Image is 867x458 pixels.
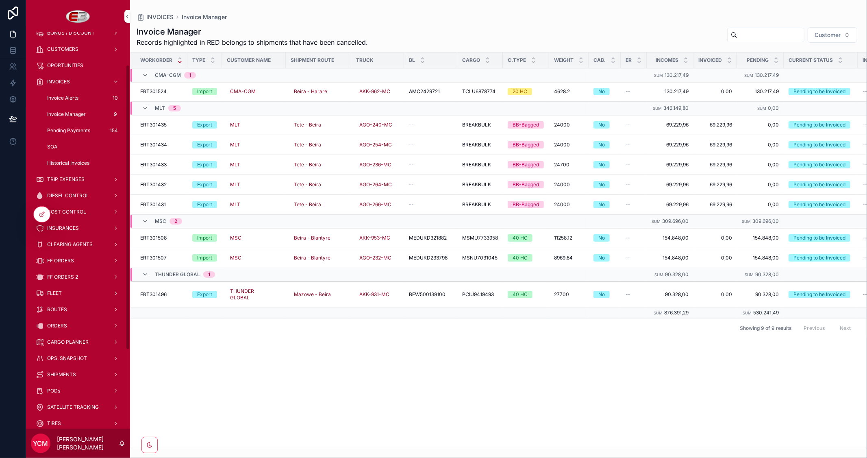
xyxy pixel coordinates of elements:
[356,85,399,98] a: AKK-962-MC
[409,201,452,208] a: --
[155,72,181,79] span: CMA-CGM
[359,122,392,128] span: AGO-240-MC
[140,181,167,188] span: ERT301432
[359,235,390,241] span: AKK-953-MC
[291,231,346,244] a: Beira - Blantyre
[41,107,125,122] a: Invoice Manager9
[652,201,689,208] a: 69.229,96
[513,201,539,208] div: BB-Bagged
[192,161,217,168] a: Export
[508,161,544,168] a: BB-Bagged
[513,121,539,129] div: BB-Bagged
[294,201,321,208] span: Tete - Beira
[793,161,845,168] div: Pending to be Invoiced
[294,181,321,188] span: Tete - Beira
[508,121,544,129] a: BB-Bagged
[140,122,183,128] a: ERT301435
[409,88,440,95] span: AMC2429721
[140,201,183,208] a: ERT301431
[462,235,498,241] a: MSMU7733958
[462,88,495,95] span: TCLU6878774
[789,121,853,129] a: Pending to be Invoiced
[47,46,78,52] span: CUSTOMERS
[626,201,630,208] span: --
[513,161,539,168] div: BB-Bagged
[409,88,452,95] a: AMC2429721
[742,201,779,208] span: 0,00
[742,161,779,168] a: 0,00
[294,161,321,168] span: Tete - Beira
[41,91,125,105] a: Invoice Alerts10
[593,141,616,148] a: No
[192,201,217,208] a: Export
[593,254,616,262] a: No
[197,254,212,262] div: Import
[742,142,779,148] a: 0,00
[197,141,212,148] div: Export
[652,181,689,188] span: 69.229,96
[554,161,569,168] span: 24700
[554,201,584,208] a: 24000
[793,181,845,188] div: Pending to be Invoiced
[462,161,498,168] a: BREAKBULK
[146,13,174,21] span: INVOICES
[192,141,217,148] a: Export
[137,13,174,21] a: INVOICES
[227,87,259,96] a: CMA-CGM
[227,198,281,211] a: MLT
[31,237,125,252] a: CLEARING AGENTS
[356,180,395,190] a: AGO-264-MC
[652,142,689,148] a: 69.229,96
[626,235,642,241] a: --
[359,88,390,95] span: AKK-962-MC
[197,181,212,188] div: Export
[41,140,125,154] a: SOA
[789,161,853,168] a: Pending to be Invoiced
[294,255,330,261] span: Beira - Blantyre
[140,235,183,241] a: ERT301508
[513,181,539,188] div: BB-Bagged
[140,142,183,148] a: ERT301434
[409,201,414,208] span: --
[227,85,281,98] a: CMA-CGM
[47,209,86,215] span: COST CONTROL
[291,253,334,263] a: Beira - Blantyre
[197,88,212,95] div: Import
[197,121,212,129] div: Export
[356,253,395,263] a: AGO-232-MC
[47,192,89,199] span: DIESEL CONTROL
[197,201,212,208] div: Export
[508,254,544,262] a: 40 HC
[698,142,732,148] a: 69.229,96
[409,181,414,188] span: --
[291,198,346,211] a: Tete - Beira
[31,205,125,219] a: COST CONTROL
[815,31,841,39] span: Customer
[554,161,584,168] a: 24700
[593,121,616,129] a: No
[554,201,570,208] span: 24000
[742,88,779,95] a: 130.217,49
[291,140,324,150] a: Tete - Beira
[291,180,324,190] a: Tete - Beira
[140,142,167,148] span: ERT301434
[294,122,321,128] span: Tete - Beira
[409,161,452,168] a: --
[26,33,130,429] div: scrollable content
[598,88,605,95] div: No
[356,178,399,191] a: AGO-264-MC
[192,234,217,242] a: Import
[140,122,167,128] span: ERT301435
[31,42,125,57] a: CUSTOMERS
[793,121,845,129] div: Pending to be Invoiced
[230,142,240,148] span: MLT
[513,254,528,262] div: 40 HC
[47,160,89,166] span: Historical Invoices
[111,109,120,119] div: 9
[291,118,346,131] a: Tete - Beira
[230,201,240,208] span: MLT
[359,255,391,261] span: AGO-232-MC
[598,161,605,168] div: No
[793,234,845,242] div: Pending to be Invoiced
